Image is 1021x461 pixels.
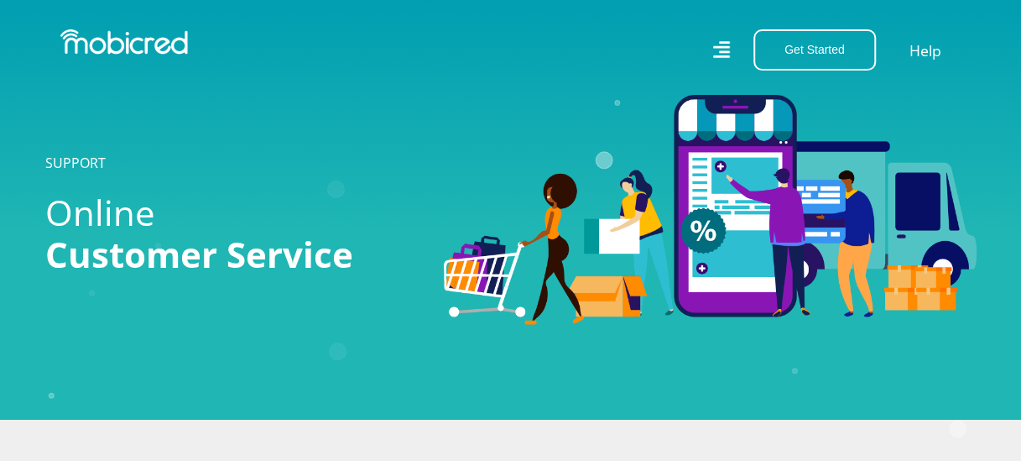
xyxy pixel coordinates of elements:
h1: Online [45,191,419,276]
img: Categories [444,95,977,325]
span: Customer Service [45,230,353,278]
img: Mobicred [60,29,188,55]
a: Help [908,38,942,62]
a: SUPPORT [45,154,106,172]
button: Get Started [753,29,876,71]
